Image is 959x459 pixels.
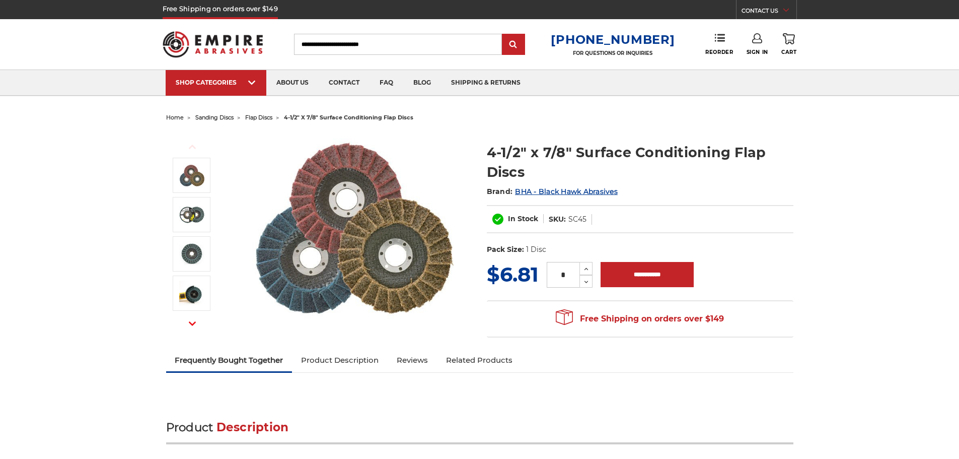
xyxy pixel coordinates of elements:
img: Empire Abrasives [163,25,263,64]
span: Description [216,420,289,434]
a: CONTACT US [742,5,796,19]
a: Reviews [388,349,437,371]
span: Cart [781,49,796,55]
a: [PHONE_NUMBER] [551,32,675,47]
a: blog [403,70,441,96]
button: Previous [180,136,204,158]
a: sanding discs [195,114,234,121]
img: Angle grinder with blue surface conditioning flap disc [179,281,204,306]
dd: 1 Disc [526,244,546,255]
button: Next [180,313,204,335]
div: SHOP CATEGORIES [176,79,256,86]
span: Brand: [487,187,513,196]
img: Scotch brite flap discs [252,132,454,328]
a: Frequently Bought Together [166,349,292,371]
a: Product Description [292,349,388,371]
a: BHA - Black Hawk Abrasives [515,187,618,196]
span: $6.81 [487,262,539,287]
img: Black Hawk Abrasives Surface Conditioning Flap Disc - Blue [179,202,204,227]
span: 4-1/2" x 7/8" surface conditioning flap discs [284,114,413,121]
a: flap discs [245,114,272,121]
a: about us [266,70,319,96]
a: Cart [781,33,796,55]
a: Reorder [705,33,733,55]
a: contact [319,70,370,96]
p: FOR QUESTIONS OR INQUIRIES [551,50,675,56]
input: Submit [503,35,524,55]
dt: SKU: [549,214,566,225]
a: shipping & returns [441,70,531,96]
h1: 4-1/2" x 7/8" Surface Conditioning Flap Discs [487,143,793,182]
a: home [166,114,184,121]
a: Related Products [437,349,522,371]
img: Scotch brite flap discs [179,163,204,188]
a: faq [370,70,403,96]
span: Sign In [747,49,768,55]
dt: Pack Size: [487,244,524,255]
img: 4-1/2" x 7/8" Surface Conditioning Flap Discs [179,241,204,267]
span: Free Shipping on orders over $149 [556,309,724,329]
span: In Stock [508,214,538,223]
span: Reorder [705,49,733,55]
span: Product [166,420,213,434]
dd: SC45 [568,214,586,225]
